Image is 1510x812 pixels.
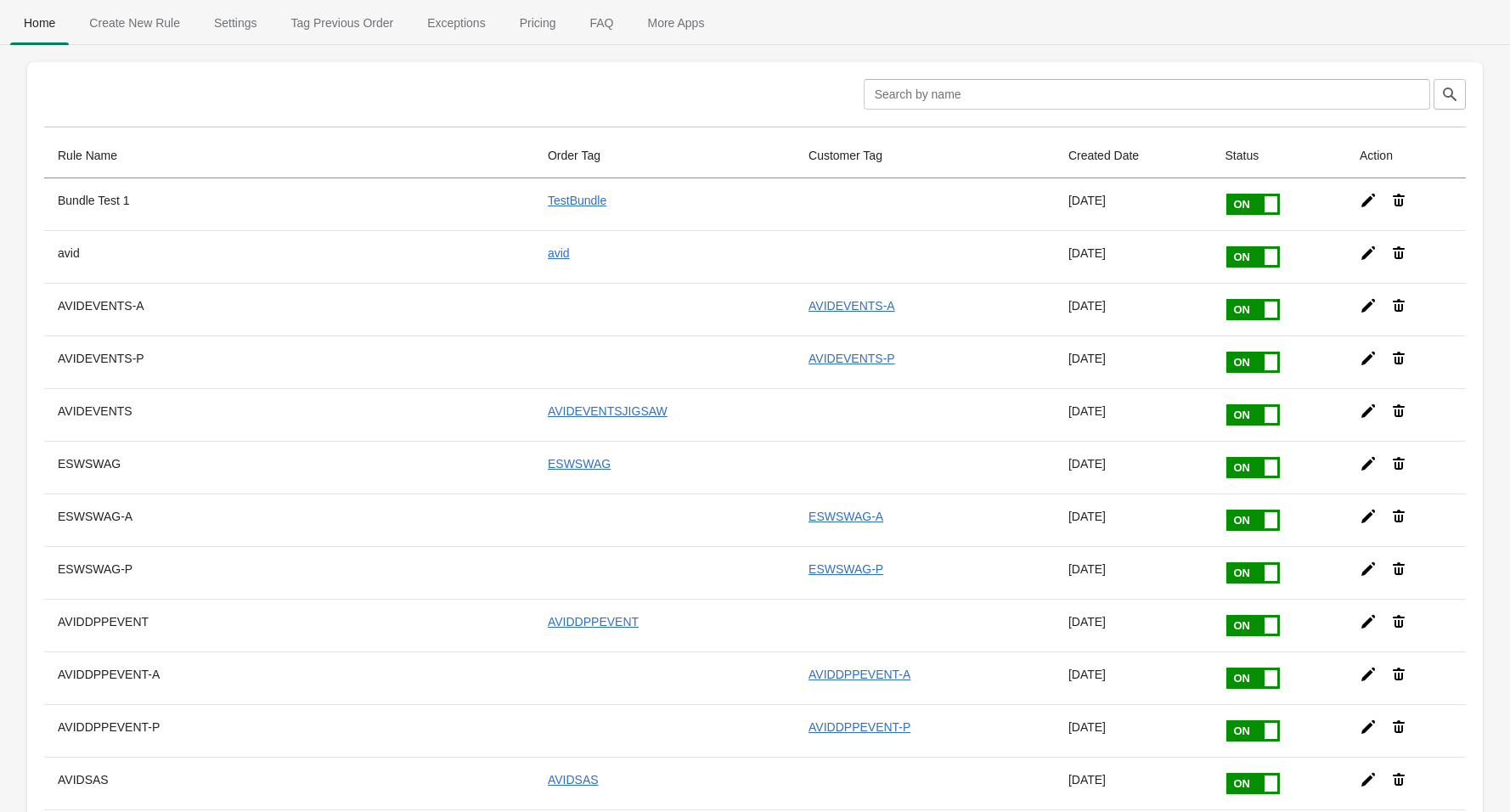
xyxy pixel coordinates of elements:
td: [DATE] [1055,651,1212,704]
td: [DATE] [1055,283,1212,336]
th: Created Date [1055,133,1212,178]
td: [DATE] [1055,493,1212,546]
span: Exceptions [414,8,499,38]
input: Search by name [864,79,1430,110]
th: AVIDSAS [44,757,534,809]
a: AVIDDPPEVENT-A [809,668,910,681]
th: AVIDDPPEVENT-A [44,651,534,704]
th: avid [44,230,534,283]
a: TestBundle [548,194,606,207]
th: AVIDDPPEVENT-P [44,704,534,757]
a: AVIDDPPEVENT-P [809,720,910,734]
a: AVIDEVENTS-P [809,352,895,365]
td: [DATE] [1055,388,1212,441]
td: [DATE] [1055,704,1212,757]
span: Tag Previous Order [278,8,408,38]
a: AVIDSAS [548,773,599,787]
th: Action [1346,133,1466,178]
a: avid [548,246,570,260]
td: [DATE] [1055,178,1212,230]
button: Settings [197,1,274,45]
th: ESWSWAG [44,441,534,493]
a: ESWSWAG-A [809,510,883,523]
a: AVIDEVENTSJIGSAW [548,404,668,418]
td: [DATE] [1055,336,1212,388]
a: AVIDDPPEVENT [548,615,639,629]
a: ESWSWAG-P [809,562,883,576]
th: AVIDDPPEVENT [44,599,534,651]
span: Settings [200,8,271,38]
th: Customer Tag [795,133,1055,178]
td: [DATE] [1055,757,1212,809]
th: ESWSWAG-P [44,546,534,599]
td: [DATE] [1055,230,1212,283]
th: Status [1211,133,1346,178]
td: [DATE] [1055,546,1212,599]
span: More Apps [634,8,718,38]
a: AVIDEVENTS-A [809,299,895,313]
th: AVIDEVENTS [44,388,534,441]
a: ESWSWAG [548,457,611,471]
td: [DATE] [1055,599,1212,651]
th: Order Tag [534,133,795,178]
span: FAQ [576,8,627,38]
th: Bundle Test 1 [44,178,534,230]
button: Home [7,1,72,45]
button: Create_New_Rule [72,1,197,45]
span: Create New Rule [76,8,194,38]
span: Pricing [506,8,570,38]
th: ESWSWAG-A [44,493,534,546]
span: Home [10,8,69,38]
th: AVIDEVENTS-A [44,283,534,336]
td: [DATE] [1055,441,1212,493]
th: Rule Name [44,133,534,178]
th: AVIDEVENTS-P [44,336,534,388]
